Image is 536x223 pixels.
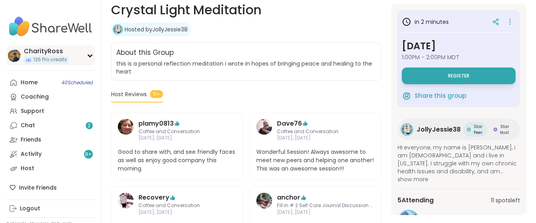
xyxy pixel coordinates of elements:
[402,87,466,104] button: Share this group
[402,124,412,135] img: JollyJessie38
[8,49,21,62] img: CharityRoss
[6,13,95,41] img: ShareWell Nav Logo
[398,143,520,175] span: HI everyone, my name is [PERSON_NAME], i am [DEMOGRAPHIC_DATA] and i live in [US_STATE]. I strugg...
[499,124,511,136] span: Star Host
[138,193,169,202] a: Recovery
[118,148,236,173] span: Good to share with, and see friendly faces as well as enjoy good company this morning.
[21,136,41,144] div: Friends
[256,119,272,135] img: Dave76
[467,128,471,132] img: Star Peer
[21,107,44,115] div: Support
[402,17,449,27] h3: in 2 minutes
[138,209,216,216] span: [DATE], [DATE]
[398,196,434,205] span: 5 Attending
[150,90,163,98] span: 5+
[448,73,470,79] span: Register
[138,128,216,135] span: Coffee and Conversation
[256,193,272,216] a: anchor
[88,122,91,129] span: 2
[277,119,302,128] a: Dave76
[125,25,188,33] a: Hosted byJollyJessie38
[114,25,122,33] img: JollyJessie38
[277,128,354,135] span: Coffee and Conversation
[111,90,147,99] span: Host Reviews
[118,119,134,142] a: plamy0813
[494,128,498,132] img: Star Host
[6,118,95,133] a: Chat2
[398,175,520,183] span: show more
[138,135,216,142] span: [DATE], [DATE]
[138,202,216,209] span: Coffee and Conversation
[21,93,49,101] div: Coaching
[402,53,516,61] span: 1:00PM - 2:00PM MDT
[256,119,272,142] a: Dave76
[21,150,42,158] div: Activity
[6,76,95,90] a: Home40Scheduled
[116,60,372,76] span: this is a personal reflection meditation i wrote in hopes of bringing peace and healing to the heart
[277,209,375,216] span: [DATE], [DATE]
[6,180,95,195] div: Invite Friends
[118,193,134,209] img: Recovery
[33,56,67,63] span: 126 Pro credits
[118,193,134,216] a: Recovery
[473,124,484,136] span: Star Peer
[256,193,272,209] img: anchor
[402,68,516,84] button: Register
[6,161,95,176] a: Host
[21,79,38,87] div: Home
[118,119,134,135] img: plamy0813
[277,135,354,142] span: [DATE], [DATE]
[6,133,95,147] a: Friends
[277,202,375,209] span: Fill in # 2 Self Care Journal Discussion Chat
[24,47,69,56] div: CharityRoss
[417,125,461,134] span: JollyJessie38
[491,196,520,205] span: 11 spots left
[111,0,382,19] h1: Crystal Light Meditation
[21,165,34,173] div: Host
[6,202,95,216] a: Logout
[6,147,95,161] a: Activity9+
[402,91,411,101] img: ShareWell Logomark
[138,119,174,128] a: plamy0813
[20,205,40,213] div: Logout
[116,48,174,58] h2: About this Group
[277,193,300,202] a: anchor
[256,148,375,173] span: Wonderful Session! Always awesome to meet new peers and helping one another! This was an awesome ...
[21,122,35,130] div: Chat
[402,39,516,53] h3: [DATE]
[398,119,520,140] a: JollyJessie38JollyJessie38Star PeerStar PeerStar HostStar Host
[6,104,95,118] a: Support
[415,91,466,101] span: Share this group
[85,151,92,158] span: 9 +
[61,80,93,86] span: 40 Scheduled
[6,90,95,104] a: Coaching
